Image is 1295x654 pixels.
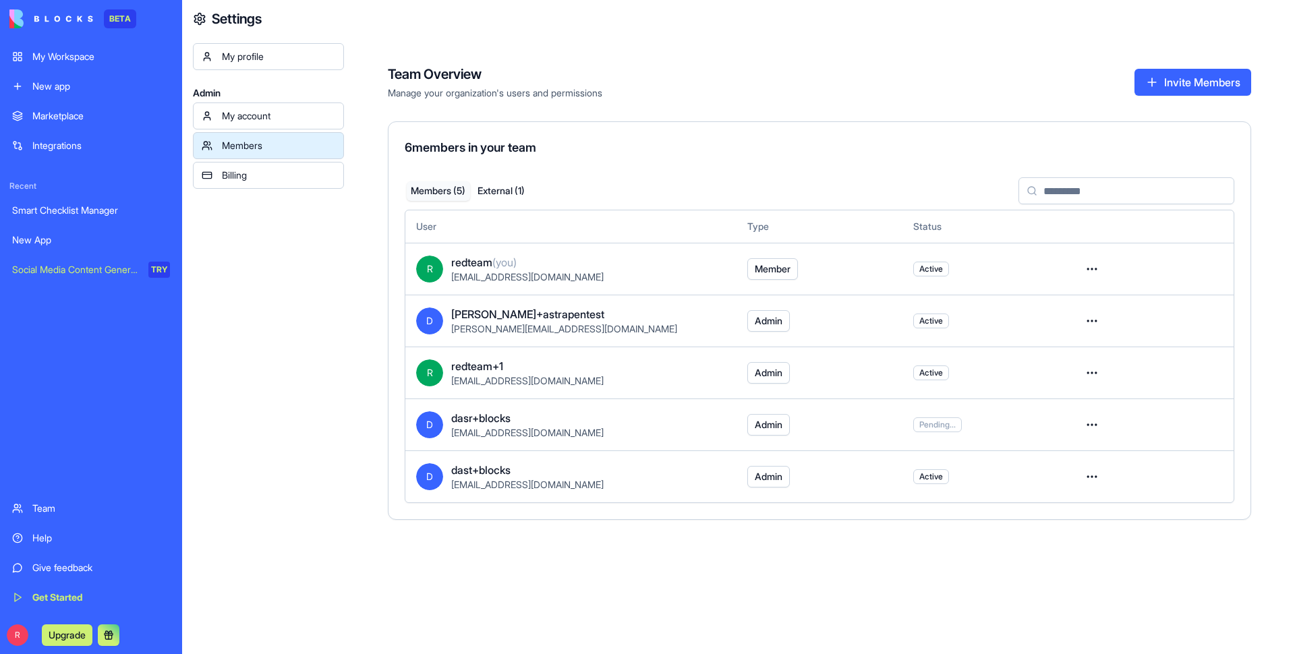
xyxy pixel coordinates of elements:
div: Marketplace [32,109,170,123]
span: D [416,307,443,334]
div: Status [913,220,1058,233]
h4: Settings [212,9,262,28]
span: Active [919,367,943,378]
span: Admin [755,314,782,328]
div: New App [12,233,170,247]
a: Marketplace [4,102,178,129]
span: Recent [4,181,178,191]
div: Get Started [32,591,170,604]
div: Type [747,220,892,233]
a: Integrations [4,132,178,159]
span: dast+blocks [451,462,511,478]
span: Pending... [919,419,956,430]
a: Help [4,525,178,552]
span: [EMAIL_ADDRESS][DOMAIN_NAME] [451,271,604,283]
button: Admin [747,362,790,384]
a: Upgrade [42,628,92,641]
span: [PERSON_NAME][EMAIL_ADDRESS][DOMAIN_NAME] [451,323,677,334]
span: Admin [755,418,782,432]
a: My account [193,102,344,129]
button: Upgrade [42,624,92,646]
span: [EMAIL_ADDRESS][DOMAIN_NAME] [451,375,604,386]
span: redteam [451,254,517,270]
span: R [416,256,443,283]
span: [EMAIL_ADDRESS][DOMAIN_NAME] [451,479,604,490]
span: [PERSON_NAME]+astrapentest [451,306,604,322]
span: Manage your organization's users and permissions [388,86,602,100]
a: My profile [193,43,344,70]
div: My account [222,109,335,123]
span: Member [755,262,790,276]
div: Give feedback [32,561,170,574]
div: Members [222,139,335,152]
button: Admin [747,466,790,487]
span: (you) [492,256,517,269]
button: External ( 1 ) [470,181,534,201]
div: BETA [104,9,136,28]
button: Admin [747,414,790,436]
button: Admin [747,310,790,332]
button: Member [747,258,798,280]
div: TRY [148,262,170,278]
div: Team [32,502,170,515]
a: Get Started [4,584,178,611]
span: Active [919,471,943,482]
div: New app [32,80,170,93]
img: logo [9,9,93,28]
span: Admin [193,86,344,100]
span: redteam+1 [451,358,503,374]
a: New app [4,73,178,100]
a: BETA [9,9,136,28]
span: [EMAIL_ADDRESS][DOMAIN_NAME] [451,427,604,438]
span: Admin [755,366,782,380]
span: Active [919,264,943,274]
div: Social Media Content Generator [12,263,139,276]
a: Billing [193,162,344,189]
span: Active [919,316,943,326]
a: My Workspace [4,43,178,70]
span: D [416,411,443,438]
button: Members ( 5 ) [407,181,470,201]
span: R [7,624,28,646]
div: Billing [222,169,335,182]
h4: Team Overview [388,65,602,84]
span: R [416,359,443,386]
div: My profile [222,50,335,63]
div: Smart Checklist Manager [12,204,170,217]
div: Help [32,531,170,545]
a: Smart Checklist Manager [4,197,178,224]
a: New App [4,227,178,254]
th: User [405,210,737,243]
button: Invite Members [1134,69,1251,96]
span: 6 members in your team [405,140,536,154]
a: Members [193,132,344,159]
span: dasr+blocks [451,410,511,426]
a: Team [4,495,178,522]
a: Social Media Content GeneratorTRY [4,256,178,283]
a: Give feedback [4,554,178,581]
div: Integrations [32,139,170,152]
span: Admin [755,470,782,483]
span: D [416,463,443,490]
div: My Workspace [32,50,170,63]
